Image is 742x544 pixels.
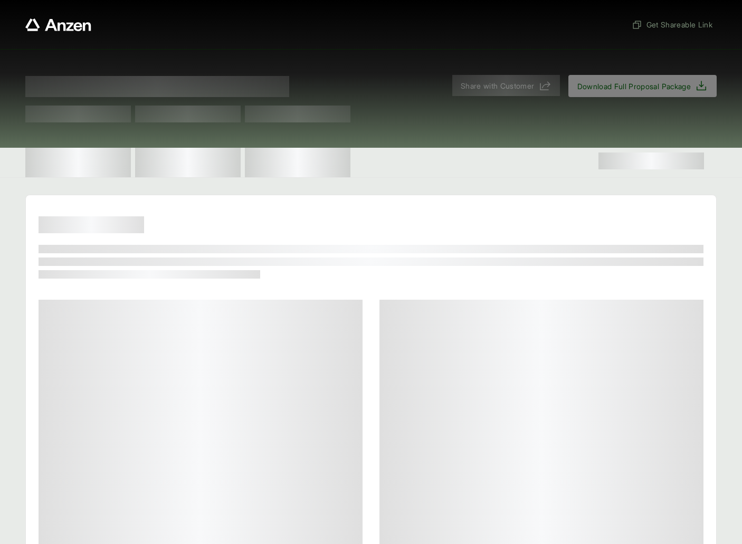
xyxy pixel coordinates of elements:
span: Share with Customer [461,80,535,91]
a: Anzen website [25,18,91,31]
span: Test [25,106,131,122]
button: Get Shareable Link [627,15,717,34]
span: Proposal for [25,76,289,97]
span: Test [245,106,350,122]
span: Test [135,106,241,122]
span: Get Shareable Link [632,19,712,30]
